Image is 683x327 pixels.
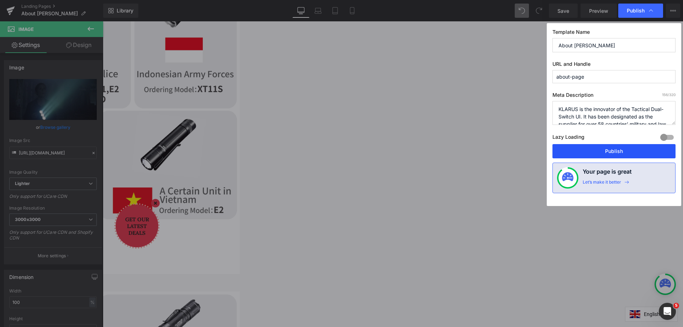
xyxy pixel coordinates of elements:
button: Scroll to the top [557,283,573,299]
button: GET OUR LATEST DEALS [13,183,55,226]
div: Let’s make it better [583,179,621,189]
div: GET OUR LATEST DEALS [15,190,53,219]
img: onboarding-status.svg [562,172,573,184]
label: Template Name [552,29,676,38]
label: Meta Description [552,92,676,101]
span: /320 [662,93,676,97]
button: Publish [552,144,676,158]
div: enEnglish [522,285,575,300]
img: en [527,289,538,297]
svg: close icon [48,178,57,186]
iframe: Intercom live chat [659,303,676,320]
div: English [541,289,566,297]
span: 156 [662,93,668,97]
h4: Your page is great [583,167,632,179]
button: Close [48,178,57,186]
span: 5 [673,303,679,308]
textarea: KLARUS is the innovator of the Tactical Dual-Switch UI. It has been designated as the supplier fo... [552,101,676,125]
span: Publish [627,7,645,14]
label: Lazy Loading [552,132,584,144]
label: URL and Handle [552,61,676,70]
